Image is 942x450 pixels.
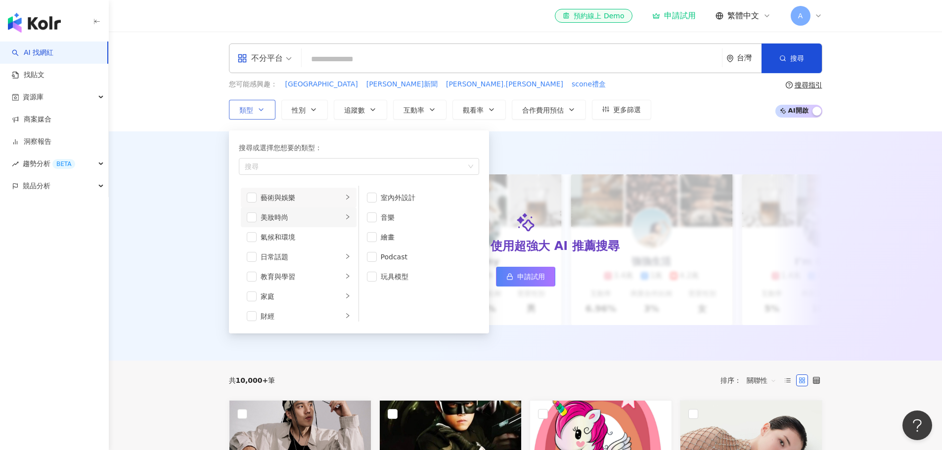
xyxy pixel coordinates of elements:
a: 洞察報告 [12,137,51,147]
button: 搜尋 [762,43,822,73]
div: 排序： [720,372,782,388]
a: 預約線上 Demo [555,9,632,23]
span: environment [726,55,734,62]
div: 氣候和環境 [261,232,351,243]
li: 氣候和環境 [241,227,357,247]
div: 美妝時尚 [261,212,343,223]
span: 關聯性 [747,372,776,388]
div: 日常話題 [261,251,343,262]
div: 搜尋或選擇您想要的類型： [239,142,479,153]
div: 家庭 [261,291,343,302]
span: [PERSON_NAME].[PERSON_NAME] [446,80,563,89]
span: 觀看率 [463,106,484,114]
li: 繪畫 [361,227,477,247]
span: 您可能感興趣： [229,80,277,89]
span: right [345,313,351,319]
button: [PERSON_NAME].[PERSON_NAME] [446,79,564,90]
li: 美妝時尚 [241,207,357,227]
a: 申請試用 [496,267,555,286]
span: 申請試用 [517,273,545,281]
button: [GEOGRAPHIC_DATA] [285,79,359,90]
li: 玩具模型 [361,267,477,286]
span: 互動率 [404,106,424,114]
span: [PERSON_NAME]新聞 [366,80,438,89]
li: 日常話題 [241,247,357,267]
span: 資源庫 [23,86,44,108]
div: 玩具模型 [381,271,471,282]
span: 追蹤數 [344,106,365,114]
div: 不分平台 [237,50,283,66]
div: 音樂 [381,212,471,223]
li: 家庭 [241,286,357,306]
span: 繁體中文 [727,10,759,21]
button: 觀看率 [452,100,506,120]
span: 搜尋 [790,54,804,62]
button: 合作費用預估 [512,100,586,120]
span: 趨勢分析 [23,153,75,175]
div: 教育與學習 [261,271,343,282]
div: 室內外設計 [381,192,471,203]
div: 搜尋指引 [795,81,822,89]
div: 共 筆 [229,376,275,384]
span: 類型 [239,106,253,114]
span: right [345,293,351,299]
div: BETA [52,159,75,169]
div: 繪畫 [381,232,471,243]
a: 申請試用 [652,11,696,21]
li: 藝術與娛樂 [241,188,357,207]
img: logo [8,13,61,33]
li: 音樂 [361,207,477,227]
li: 教育與學習 [241,267,357,286]
li: 財經 [241,306,357,326]
div: 台灣 [737,54,762,62]
div: 預約線上 Demo [563,11,624,21]
span: right [345,194,351,200]
span: 性別 [292,106,306,114]
div: 藝術與娛樂 [261,192,343,203]
a: 找貼文 [12,70,45,80]
li: Podcast [361,247,477,267]
div: 升級方案，使用超強大 AI 推薦搜尋 [431,238,619,255]
span: right [345,214,351,220]
button: 互動率 [393,100,447,120]
a: searchAI 找網紅 [12,48,53,58]
button: scone禮盒 [571,79,606,90]
button: 追蹤數 [334,100,387,120]
button: 更多篩選 [592,100,651,120]
span: question-circle [786,82,793,88]
span: 更多篩選 [613,106,641,114]
span: 合作費用預估 [522,106,564,114]
iframe: Help Scout Beacon - Open [902,410,932,440]
span: right [345,273,351,279]
div: 財經 [261,311,343,322]
span: 競品分析 [23,175,50,197]
span: appstore [237,53,247,63]
span: A [798,10,803,21]
button: 類型搜尋或選擇您想要的類型：搜尋藝術與娛樂美妝時尚氣候和環境日常話題教育與學習家庭財經美食命理占卜遊戲法政社會生活風格影視娛樂醫療與健康寵物室內外設計音樂繪畫Podcast玩具模型 [229,100,275,120]
span: scone禮盒 [572,80,606,89]
span: rise [12,161,19,167]
button: [PERSON_NAME]新聞 [366,79,438,90]
span: [GEOGRAPHIC_DATA] [285,80,358,89]
li: 室內外設計 [361,188,477,207]
a: 商案媒合 [12,115,51,124]
div: Podcast [381,251,471,262]
button: 性別 [281,100,328,120]
span: right [345,253,351,259]
span: 10,000+ [236,376,269,384]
